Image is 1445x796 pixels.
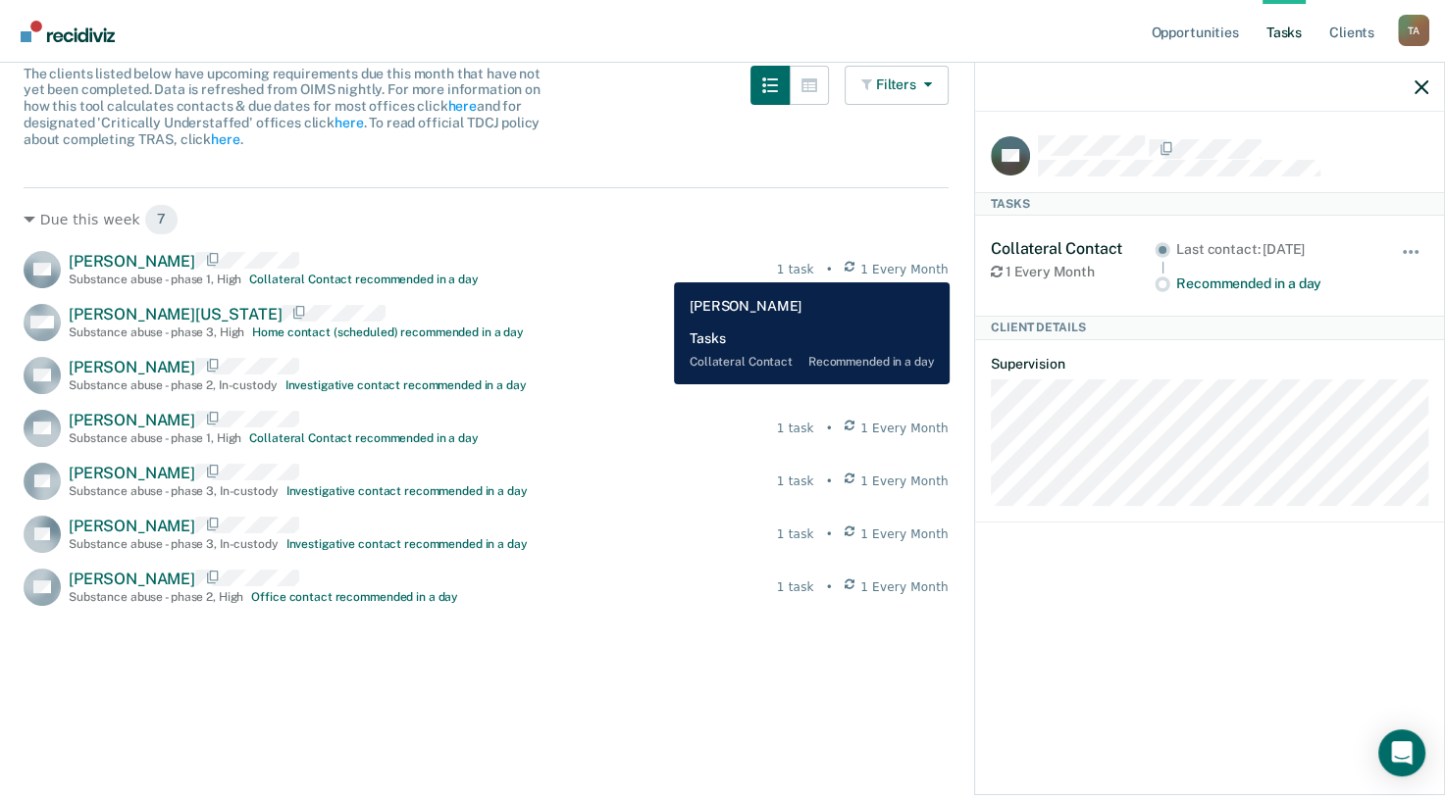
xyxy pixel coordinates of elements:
div: Substance abuse - phase 2 , In-custody [69,378,278,392]
span: [PERSON_NAME] [69,517,195,535]
a: here [447,98,476,114]
a: here [335,115,363,130]
span: [PERSON_NAME] [69,252,195,271]
span: [PERSON_NAME] [69,411,195,429]
span: 1 Every Month [860,261,949,278]
div: Home contact (scheduled) recommended in a day [252,325,524,339]
img: Recidiviz [21,21,115,42]
div: Collateral Contact recommended in a day [249,431,478,445]
span: 1 Every Month [860,367,949,384]
div: Substance abuse - phase 1 , High [69,431,241,445]
div: Substance abuse - phase 3 , In-custody [69,484,279,498]
span: The clients listed below have upcoming requirements due this month that have not yet been complet... [24,66,541,147]
a: here [211,131,239,147]
div: Substance abuse - phase 1 , High [69,273,241,286]
div: 1 task [777,261,814,278]
div: • [826,578,833,596]
span: [PERSON_NAME][US_STATE] [69,305,282,323]
span: 1 Every Month [860,578,949,596]
div: 1 task [777,578,814,596]
div: Investigative contact recommended in a day [286,484,528,498]
div: Recommended in a day [1176,275,1373,292]
div: Substance abuse - phase 3 , In-custody [69,537,279,551]
div: Investigative contact recommended in a day [285,378,527,392]
span: [PERSON_NAME] [69,570,195,588]
div: Collateral Contact [991,239,1155,258]
span: 1 Every 2 Months [843,314,949,331]
div: Substance abuse - phase 2 , High [69,590,243,604]
div: Last contact: [DATE] [1176,241,1373,258]
div: 1 task [777,367,814,384]
span: 1 Every Month [860,420,949,437]
div: • [826,367,833,384]
div: Client Details [975,316,1444,339]
span: 7 [144,204,179,235]
div: • [826,525,833,543]
div: 1 task [777,473,814,490]
span: [PERSON_NAME] [69,358,195,376]
div: Investigative contact recommended in a day [286,537,528,551]
span: 1 Every Month [860,525,949,543]
div: • [826,473,833,490]
div: 1 task [758,314,796,331]
button: Filters [845,66,949,105]
button: Profile dropdown button [1398,15,1429,46]
div: Substance abuse - phase 3 , High [69,325,244,339]
div: • [807,314,814,331]
div: 1 task [777,420,814,437]
div: 1 Every Month [991,264,1155,280]
div: Open Intercom Messenger [1378,729,1425,776]
div: 1 task [777,525,814,543]
dt: Supervision [991,356,1428,373]
span: 1 Every Month [860,473,949,490]
div: Tasks [975,192,1444,216]
div: T A [1398,15,1429,46]
div: Collateral Contact recommended in a day [249,273,478,286]
span: [PERSON_NAME] [69,464,195,482]
div: Due this week [24,204,949,235]
div: • [826,261,833,278]
div: Office contact recommended in a day [251,590,458,604]
div: • [826,420,833,437]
